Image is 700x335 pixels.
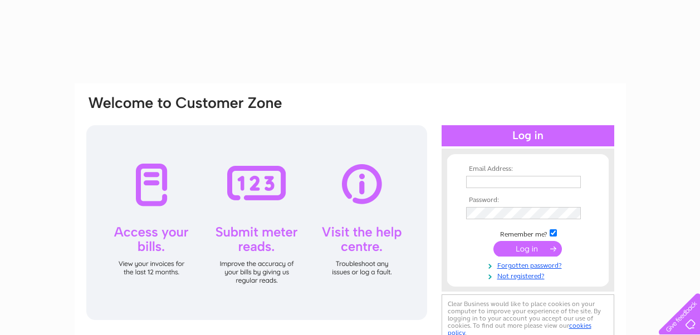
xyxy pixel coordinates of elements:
[463,165,593,173] th: Email Address:
[466,259,593,270] a: Forgotten password?
[463,228,593,239] td: Remember me?
[463,196,593,204] th: Password:
[493,241,562,257] input: Submit
[466,270,593,280] a: Not registered?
